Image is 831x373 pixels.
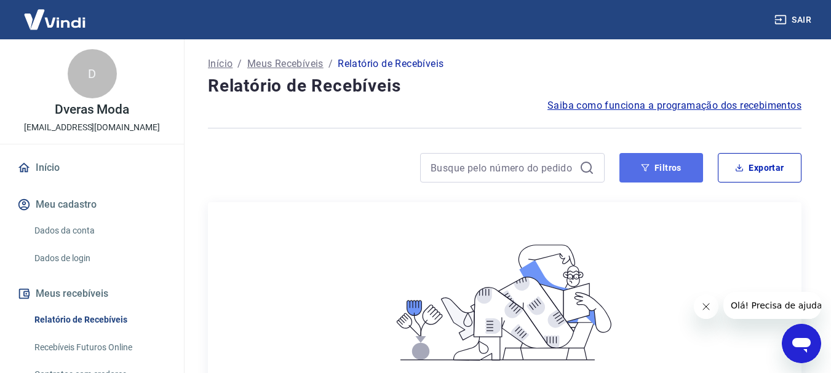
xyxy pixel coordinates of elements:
[431,159,575,177] input: Busque pelo número do pedido
[619,153,703,183] button: Filtros
[15,1,95,38] img: Vindi
[30,307,169,332] a: Relatório de Recebíveis
[15,191,169,218] button: Meu cadastro
[694,294,718,319] iframe: Fechar mensagem
[30,218,169,243] a: Dados da conta
[15,280,169,307] button: Meus recebíveis
[55,103,129,116] p: Dveras Moda
[247,57,324,71] a: Meus Recebíveis
[208,74,801,98] h4: Relatório de Recebíveis
[7,9,103,18] span: Olá! Precisa de ajuda?
[718,153,801,183] button: Exportar
[338,57,443,71] p: Relatório de Recebíveis
[68,49,117,98] div: D
[15,154,169,181] a: Início
[782,324,821,363] iframe: Botão para abrir a janela de mensagens
[24,121,160,134] p: [EMAIL_ADDRESS][DOMAIN_NAME]
[723,292,821,319] iframe: Mensagem da empresa
[30,246,169,271] a: Dados de login
[328,57,333,71] p: /
[772,9,816,31] button: Sair
[208,57,233,71] a: Início
[237,57,242,71] p: /
[30,335,169,360] a: Recebíveis Futuros Online
[547,98,801,113] a: Saiba como funciona a programação dos recebimentos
